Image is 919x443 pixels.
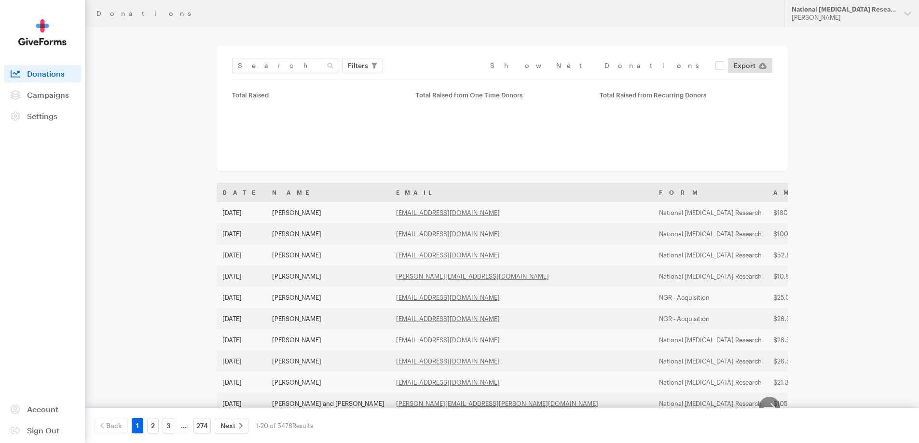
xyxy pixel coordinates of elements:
a: [EMAIL_ADDRESS][DOMAIN_NAME] [396,251,500,259]
td: National [MEDICAL_DATA] Research [653,244,768,266]
td: NGR - Acquisition [653,308,768,329]
div: [PERSON_NAME] [792,13,896,22]
td: NGR - Acquisition [653,287,768,308]
td: $26.58 [768,308,846,329]
td: [DATE] [217,202,266,223]
td: [PERSON_NAME] [266,223,390,244]
td: National [MEDICAL_DATA] Research [653,329,768,350]
td: [DATE] [217,308,266,329]
th: Form [653,183,768,202]
td: [DATE] [217,266,266,287]
span: Filters [348,60,368,71]
td: [PERSON_NAME] and [PERSON_NAME] [266,393,390,414]
td: $100.00 [768,223,846,244]
a: [EMAIL_ADDRESS][DOMAIN_NAME] [396,209,500,216]
th: Date [217,183,266,202]
a: [EMAIL_ADDRESS][DOMAIN_NAME] [396,315,500,322]
td: [PERSON_NAME] [266,329,390,350]
td: $26.58 [768,329,846,350]
td: National [MEDICAL_DATA] Research [653,223,768,244]
img: GiveForms [18,19,67,46]
a: [EMAIL_ADDRESS][DOMAIN_NAME] [396,230,500,238]
th: Email [390,183,653,202]
td: $105.36 [768,393,846,414]
td: [PERSON_NAME] [266,287,390,308]
td: [PERSON_NAME] [266,202,390,223]
a: [PERSON_NAME][EMAIL_ADDRESS][PERSON_NAME][DOMAIN_NAME] [396,400,598,407]
th: Name [266,183,390,202]
span: Settings [27,111,57,121]
td: [PERSON_NAME] [266,350,390,372]
a: Export [728,58,772,73]
div: National [MEDICAL_DATA] Research [792,5,896,13]
a: Next [215,418,248,433]
a: Sign Out [4,422,81,439]
td: [PERSON_NAME] [266,266,390,287]
span: Results [292,422,313,430]
a: Account [4,401,81,418]
td: [DATE] [217,350,266,372]
a: Donations [4,65,81,82]
a: [PERSON_NAME][EMAIL_ADDRESS][DOMAIN_NAME] [396,272,549,280]
td: [PERSON_NAME] [266,244,390,266]
div: 1-20 of 5476 [256,418,313,433]
button: Filters [342,58,383,73]
div: Total Raised from One Time Donors [416,91,588,99]
td: $25.00 [768,287,846,308]
td: [DATE] [217,329,266,350]
span: Campaigns [27,90,69,99]
a: 274 [193,418,211,433]
a: [EMAIL_ADDRESS][DOMAIN_NAME] [396,378,500,386]
span: Next [220,420,235,431]
td: $52.84 [768,244,846,266]
a: [EMAIL_ADDRESS][DOMAIN_NAME] [396,357,500,365]
td: $10.82 [768,266,846,287]
a: 2 [147,418,159,433]
span: Sign Out [27,426,59,435]
input: Search Name & Email [232,58,338,73]
td: [DATE] [217,244,266,266]
span: Export [734,60,755,71]
td: [DATE] [217,287,266,308]
td: [DATE] [217,372,266,393]
td: [PERSON_NAME] [266,372,390,393]
a: [EMAIL_ADDRESS][DOMAIN_NAME] [396,294,500,301]
td: National [MEDICAL_DATA] Research [653,266,768,287]
td: $180.00 [768,202,846,223]
td: $26.58 [768,350,846,372]
a: Campaigns [4,86,81,104]
span: Donations [27,69,65,78]
span: Account [27,404,58,414]
td: National [MEDICAL_DATA] Research [653,202,768,223]
th: Amount [768,183,846,202]
td: National [MEDICAL_DATA] Research [653,350,768,372]
a: Settings [4,107,81,125]
div: Total Raised [232,91,404,99]
td: [DATE] [217,393,266,414]
td: [DATE] [217,223,266,244]
td: $21.32 [768,372,846,393]
td: [PERSON_NAME] [266,308,390,329]
td: National [MEDICAL_DATA] Research [653,372,768,393]
a: [EMAIL_ADDRESS][DOMAIN_NAME] [396,336,500,344]
a: 3 [163,418,174,433]
div: Total Raised from Recurring Donors [600,91,772,99]
td: National [MEDICAL_DATA] Research [653,393,768,414]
